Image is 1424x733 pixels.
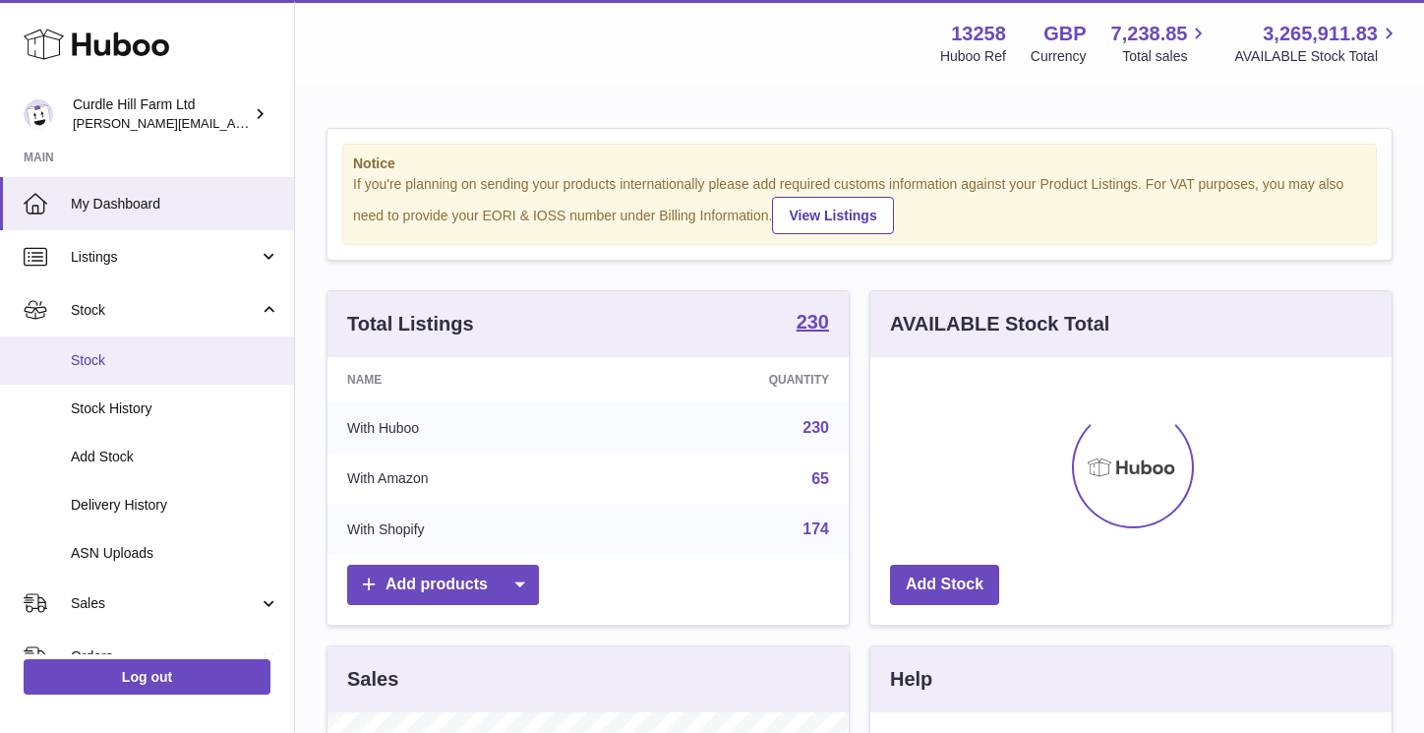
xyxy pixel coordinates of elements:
h3: Help [890,666,932,693]
span: 3,265,911.83 [1263,21,1378,47]
strong: 13258 [951,21,1006,47]
span: Add Stock [71,448,279,466]
a: Add Stock [890,565,999,605]
div: Currency [1031,47,1087,66]
span: [PERSON_NAME][EMAIL_ADDRESS][DOMAIN_NAME] [73,115,394,131]
a: 65 [811,470,829,487]
span: Stock [71,351,279,370]
a: View Listings [772,197,893,234]
strong: Notice [353,154,1366,173]
span: Total sales [1122,47,1210,66]
span: Sales [71,594,259,613]
h3: Sales [347,666,398,693]
a: 174 [802,520,829,537]
a: Log out [24,659,270,695]
img: james@diddlysquatfarmshop.com [24,99,53,129]
strong: 230 [797,312,829,332]
span: AVAILABLE Stock Total [1234,47,1400,66]
span: Stock [71,301,259,320]
div: Curdle Hill Farm Ltd [73,95,250,133]
span: My Dashboard [71,195,279,214]
span: Orders [71,647,259,666]
span: Listings [71,248,259,267]
a: 230 [797,312,829,336]
strong: GBP [1043,21,1086,47]
span: ASN Uploads [71,544,279,563]
span: 7,238.85 [1111,21,1188,47]
td: With Huboo [327,402,613,454]
h3: AVAILABLE Stock Total [890,311,1109,337]
td: With Amazon [327,454,613,505]
td: With Shopify [327,504,613,555]
span: Delivery History [71,496,279,515]
a: Add products [347,565,539,605]
a: 230 [802,419,829,436]
th: Quantity [613,357,849,402]
a: 3,265,911.83 AVAILABLE Stock Total [1234,21,1400,66]
th: Name [327,357,613,402]
a: 7,238.85 Total sales [1111,21,1211,66]
div: If you're planning on sending your products internationally please add required customs informati... [353,175,1366,234]
span: Stock History [71,399,279,418]
div: Huboo Ref [940,47,1006,66]
h3: Total Listings [347,311,474,337]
